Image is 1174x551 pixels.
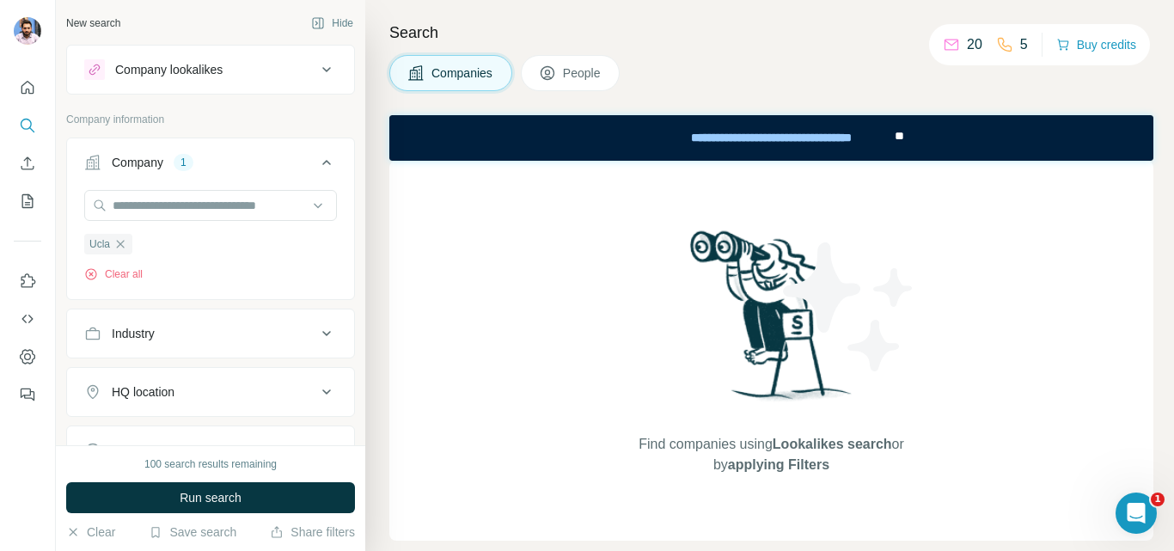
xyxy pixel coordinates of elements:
button: Clear [66,523,115,541]
p: 20 [967,34,982,55]
div: HQ location [112,383,174,401]
span: Companies [431,64,494,82]
button: Industry [67,313,354,354]
button: Search [14,110,41,141]
button: Share filters [270,523,355,541]
img: Surfe Illustration - Woman searching with binoculars [682,226,861,418]
span: Find companies using or by [633,434,908,475]
button: HQ location [67,371,354,413]
span: Ucla [89,236,110,252]
button: Clear all [84,266,143,282]
div: Company [112,154,163,171]
img: Surfe Illustration - Stars [772,230,926,384]
div: Annual revenue ($) [112,442,214,459]
p: 5 [1020,34,1028,55]
p: Company information [66,112,355,127]
button: My lists [14,186,41,217]
button: Enrich CSV [14,148,41,179]
button: Annual revenue ($) [67,430,354,471]
button: Company lookalikes [67,49,354,90]
iframe: Banner [389,115,1153,161]
h4: Search [389,21,1153,45]
div: New search [66,15,120,31]
button: Quick start [14,72,41,103]
button: Dashboard [14,341,41,372]
img: Avatar [14,17,41,45]
button: Use Surfe on LinkedIn [14,266,41,297]
button: Save search [149,523,236,541]
span: People [563,64,602,82]
div: 1 [174,155,193,170]
div: Industry [112,325,155,342]
span: 1 [1151,493,1165,506]
button: Feedback [14,379,41,410]
span: applying Filters [728,457,829,472]
span: Run search [180,489,242,506]
button: Buy credits [1056,33,1136,57]
iframe: Intercom live chat [1116,493,1157,534]
button: Use Surfe API [14,303,41,334]
div: 100 search results remaining [144,456,277,472]
button: Company1 [67,142,354,190]
button: Hide [299,10,365,36]
span: Lookalikes search [773,437,892,451]
button: Run search [66,482,355,513]
div: Company lookalikes [115,61,223,78]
